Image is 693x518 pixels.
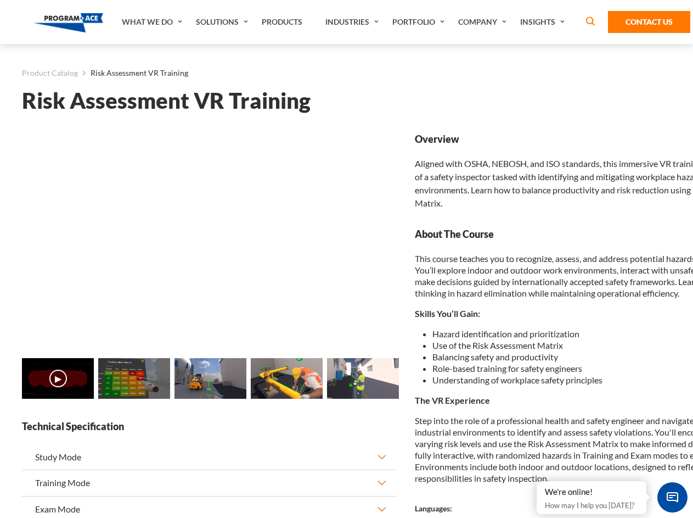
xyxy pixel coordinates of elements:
[22,358,94,399] img: Risk Assessment VR Training - Video 0
[34,13,104,32] img: Program-Ace
[22,420,397,433] strong: Technical Specification
[22,470,397,495] button: Training Mode
[251,358,323,399] img: Risk Assessment VR Training - Preview 3
[22,132,397,344] iframe: Risk Assessment VR Training - Video 0
[78,66,188,80] li: Risk Assessment VR Training
[174,358,246,399] img: Risk Assessment VR Training - Preview 2
[98,358,170,399] img: Risk Assessment VR Training - Preview 1
[415,504,452,513] strong: Languages:
[608,11,690,33] a: Contact Us
[545,499,638,512] p: How may I help you [DATE]?
[657,482,688,513] span: Chat Widget
[545,487,638,498] div: We're online!
[327,358,399,399] img: Risk Assessment VR Training - Preview 4
[22,66,78,80] a: Product Catalog
[49,370,67,387] button: ▶
[22,444,397,470] button: Study Mode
